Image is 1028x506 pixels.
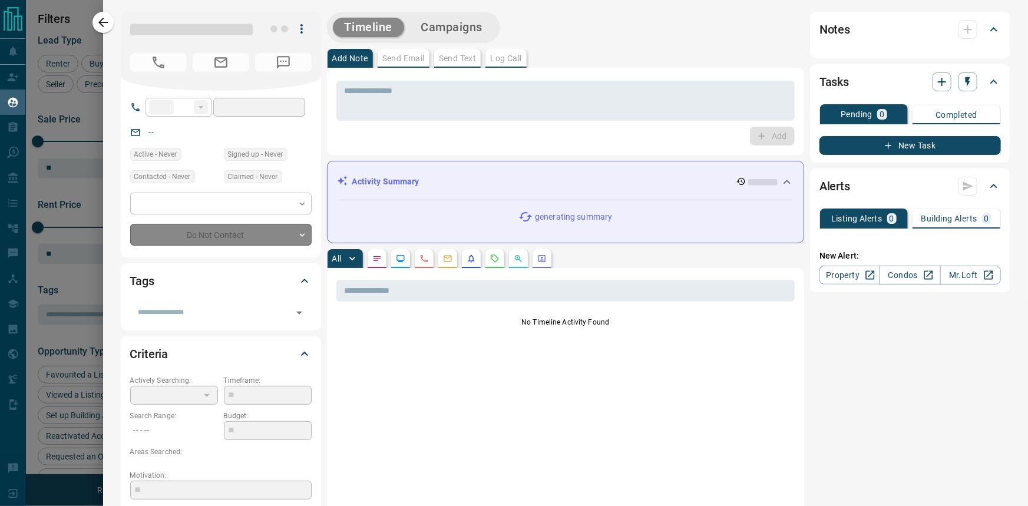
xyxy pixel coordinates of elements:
[149,127,154,137] a: --
[130,345,168,363] h2: Criteria
[337,171,795,193] div: Activity Summary
[130,447,312,457] p: Areas Searched:
[819,15,1001,44] div: Notes
[134,148,177,160] span: Active - Never
[291,305,308,321] button: Open
[396,254,405,263] svg: Lead Browsing Activity
[890,214,894,223] p: 0
[535,211,612,223] p: generating summary
[224,411,312,421] p: Budget:
[831,214,882,223] p: Listing Alerts
[333,18,405,37] button: Timeline
[228,148,283,160] span: Signed up - Never
[336,317,795,328] p: No Timeline Activity Found
[130,375,218,386] p: Actively Searching:
[819,250,1001,262] p: New Alert:
[409,18,494,37] button: Campaigns
[819,266,880,285] a: Property
[443,254,452,263] svg: Emails
[332,54,368,62] p: Add Note
[819,177,850,196] h2: Alerts
[193,53,249,72] span: No Email
[130,53,187,72] span: No Number
[228,171,278,183] span: Claimed - Never
[224,375,312,386] p: Timeframe:
[940,266,1001,285] a: Mr.Loft
[537,254,547,263] svg: Agent Actions
[921,214,977,223] p: Building Alerts
[130,272,154,290] h2: Tags
[255,53,312,72] span: No Number
[514,254,523,263] svg: Opportunities
[819,136,1001,155] button: New Task
[130,340,312,368] div: Criteria
[841,110,872,118] p: Pending
[880,266,940,285] a: Condos
[819,172,1001,200] div: Alerts
[984,214,989,223] p: 0
[130,421,218,441] p: -- - --
[130,411,218,421] p: Search Range:
[819,72,849,91] h2: Tasks
[352,176,419,188] p: Activity Summary
[130,470,312,481] p: Motivation:
[936,111,977,119] p: Completed
[372,254,382,263] svg: Notes
[332,254,342,263] p: All
[130,267,312,295] div: Tags
[819,20,850,39] h2: Notes
[490,254,500,263] svg: Requests
[419,254,429,263] svg: Calls
[467,254,476,263] svg: Listing Alerts
[880,110,884,118] p: 0
[134,171,191,183] span: Contacted - Never
[130,224,312,246] div: Do Not Contact
[819,68,1001,96] div: Tasks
